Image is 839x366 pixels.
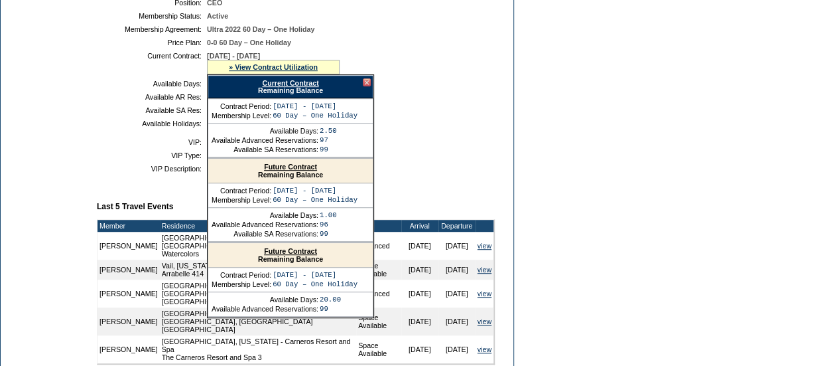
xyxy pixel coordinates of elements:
td: Available SA Res: [102,106,202,114]
a: view [478,345,491,353]
td: Membership Level: [212,196,271,204]
td: 20.00 [320,296,341,304]
td: Price Plan: [102,39,202,46]
td: 97 [320,136,337,144]
td: 99 [320,230,337,238]
td: Available Advanced Reservations: [212,136,318,144]
td: [DATE] - [DATE] [273,187,357,195]
td: 99 [320,145,337,153]
td: [DATE] [438,280,476,308]
td: Vail, [US_STATE] - The Arrabelle at [GEOGRAPHIC_DATA] Arrabelle 414 [160,260,356,280]
td: [GEOGRAPHIC_DATA], [US_STATE] - [GEOGRAPHIC_DATA], [US_STATE] Watercolors [160,232,356,260]
td: Contract Period: [212,102,271,110]
span: Active [207,12,228,20]
td: Advanced [356,232,401,260]
td: 96 [320,221,337,229]
td: Available Days: [102,80,202,88]
span: [DATE] - [DATE] [207,52,260,60]
td: [DATE] [401,232,438,260]
td: Advanced [356,280,401,308]
td: [PERSON_NAME] [97,260,160,280]
td: Membership Status: [102,12,202,20]
a: Current Contract [262,79,318,87]
td: VIP Type: [102,151,202,159]
td: [DATE] [438,260,476,280]
td: Available Days: [212,211,318,219]
td: [PERSON_NAME] [97,280,160,308]
a: view [478,266,491,274]
td: Type [356,220,401,232]
td: Arrival [401,220,438,232]
td: [DATE] [401,260,438,280]
td: Contract Period: [212,187,271,195]
td: [GEOGRAPHIC_DATA], [US_STATE] - Carneros Resort and Spa The Carneros Resort and Spa 3 [160,335,356,363]
td: [DATE] [401,280,438,308]
a: view [478,318,491,325]
td: Current Contract: [102,52,202,74]
td: Contract Period: [212,271,271,279]
td: Available Advanced Reservations: [212,221,318,229]
td: [DATE] - [DATE] [273,271,357,279]
div: Remaining Balance [208,159,373,183]
td: [DATE] [438,335,476,363]
a: » View Contract Utilization [229,63,318,71]
td: Available Days: [212,296,318,304]
td: [PERSON_NAME] [97,335,160,363]
td: Residence [160,220,356,232]
td: [GEOGRAPHIC_DATA], [GEOGRAPHIC_DATA] - [GEOGRAPHIC_DATA] [GEOGRAPHIC_DATA] Deluxe Suite #1 [160,280,356,308]
td: [PERSON_NAME] [97,308,160,335]
span: Ultra 2022 60 Day – One Holiday [207,25,314,33]
td: Membership Level: [212,280,271,288]
td: Available Days: [212,127,318,135]
td: 60 Day – One Holiday [273,112,357,120]
td: Available Holidays: [102,120,202,128]
td: Available AR Res: [102,93,202,101]
td: Available SA Reservations: [212,145,318,153]
td: Membership Agreement: [102,25,202,33]
a: view [478,290,491,298]
td: 60 Day – One Holiday [273,196,357,204]
td: Space Available [356,260,401,280]
td: 99 [320,305,341,313]
td: 60 Day – One Holiday [273,280,357,288]
td: 1.00 [320,211,337,219]
td: Departure [438,220,476,232]
td: [PERSON_NAME] [97,232,160,260]
td: [DATE] [401,335,438,363]
a: Future Contract [264,163,317,171]
td: Member [97,220,160,232]
td: [DATE] [401,308,438,335]
div: Remaining Balance [208,75,373,98]
td: Space Available [356,308,401,335]
td: [DATE] [438,232,476,260]
td: Space Available [356,335,401,363]
td: Membership Level: [212,112,271,120]
a: view [478,242,491,250]
td: [DATE] - [DATE] [273,102,357,110]
td: Available SA Reservations: [212,230,318,238]
td: 2.50 [320,127,337,135]
b: Last 5 Travel Events [97,202,173,211]
td: Available Advanced Reservations: [212,305,318,313]
td: [DATE] [438,308,476,335]
div: Remaining Balance [208,243,373,268]
span: 0-0 60 Day – One Holiday [207,39,291,46]
td: VIP Description: [102,165,202,173]
td: VIP: [102,138,202,146]
td: [GEOGRAPHIC_DATA], [GEOGRAPHIC_DATA] - [GEOGRAPHIC_DATA], [GEOGRAPHIC_DATA] [GEOGRAPHIC_DATA] [160,308,356,335]
a: Future Contract [264,247,317,255]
